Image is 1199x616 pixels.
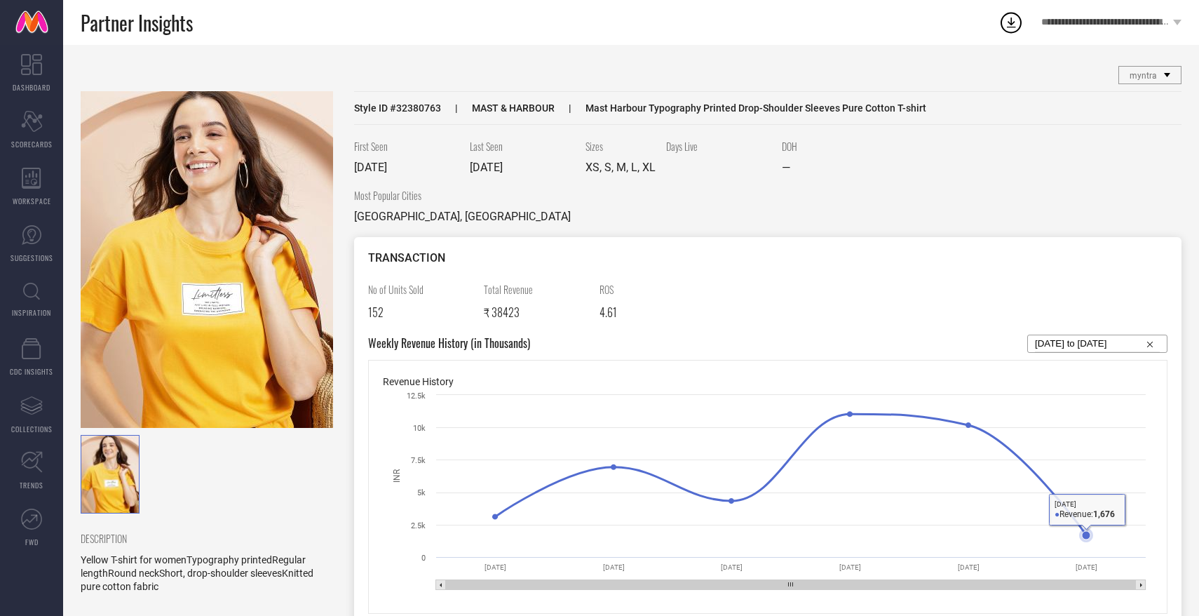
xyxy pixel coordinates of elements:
span: DASHBOARD [13,82,50,93]
span: Days Live [666,139,771,154]
span: INSPIRATION [12,307,51,318]
text: [DATE] [1076,563,1097,571]
span: SUGGESTIONS [11,253,53,263]
span: DOH [782,139,887,154]
span: DESCRIPTION [81,531,323,546]
span: [DATE] [470,161,503,174]
span: Most Popular Cities [354,188,571,203]
span: No of Units Sold [368,282,473,297]
text: [DATE] [485,563,506,571]
span: Last Seen [470,139,575,154]
span: XS, S, M, L, XL [585,161,656,174]
input: Select... [1035,335,1160,352]
text: [DATE] [603,563,625,571]
span: CDC INSIGHTS [10,366,53,377]
span: Revenue History [383,376,454,387]
span: — [782,161,790,174]
span: Yellow T-shirt for womenTypography printedRegular lengthRound neckShort, drop-shoulder sleevesKni... [81,554,313,592]
span: COLLECTIONS [11,424,53,434]
span: FWD [25,537,39,547]
span: 152 [368,304,384,321]
text: [DATE] [721,563,743,571]
span: Mast Harbour Typography Printed Drop-Shoulder Sleeves Pure Cotton T-shirt [555,102,926,114]
span: 4.61 [599,304,617,321]
text: 10k [413,424,426,433]
span: ROS [599,282,705,297]
div: Open download list [998,10,1024,35]
span: Partner Insights [81,8,193,37]
span: MAST & HARBOUR [441,102,555,114]
text: INR [392,469,402,483]
span: TRENDS [20,480,43,490]
span: First Seen [354,139,459,154]
span: [DATE] [354,161,387,174]
span: Style ID # 32380763 [354,102,441,114]
text: 12.5k [407,391,426,401]
div: TRANSACTION [368,251,1167,265]
text: [DATE] [958,563,980,571]
span: WORKSPACE [13,196,51,206]
text: 2.5k [411,521,426,530]
span: SCORECARDS [11,139,53,149]
text: 0 [421,554,426,563]
span: myntra [1130,71,1157,81]
text: 7.5k [411,456,426,465]
span: Sizes [585,139,656,154]
span: Weekly Revenue History (in Thousands) [368,335,530,353]
text: [DATE] [839,563,861,571]
text: 5k [417,488,426,497]
span: ₹ 38423 [484,304,520,321]
span: Total Revenue [484,282,589,297]
span: [GEOGRAPHIC_DATA], [GEOGRAPHIC_DATA] [354,210,571,223]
